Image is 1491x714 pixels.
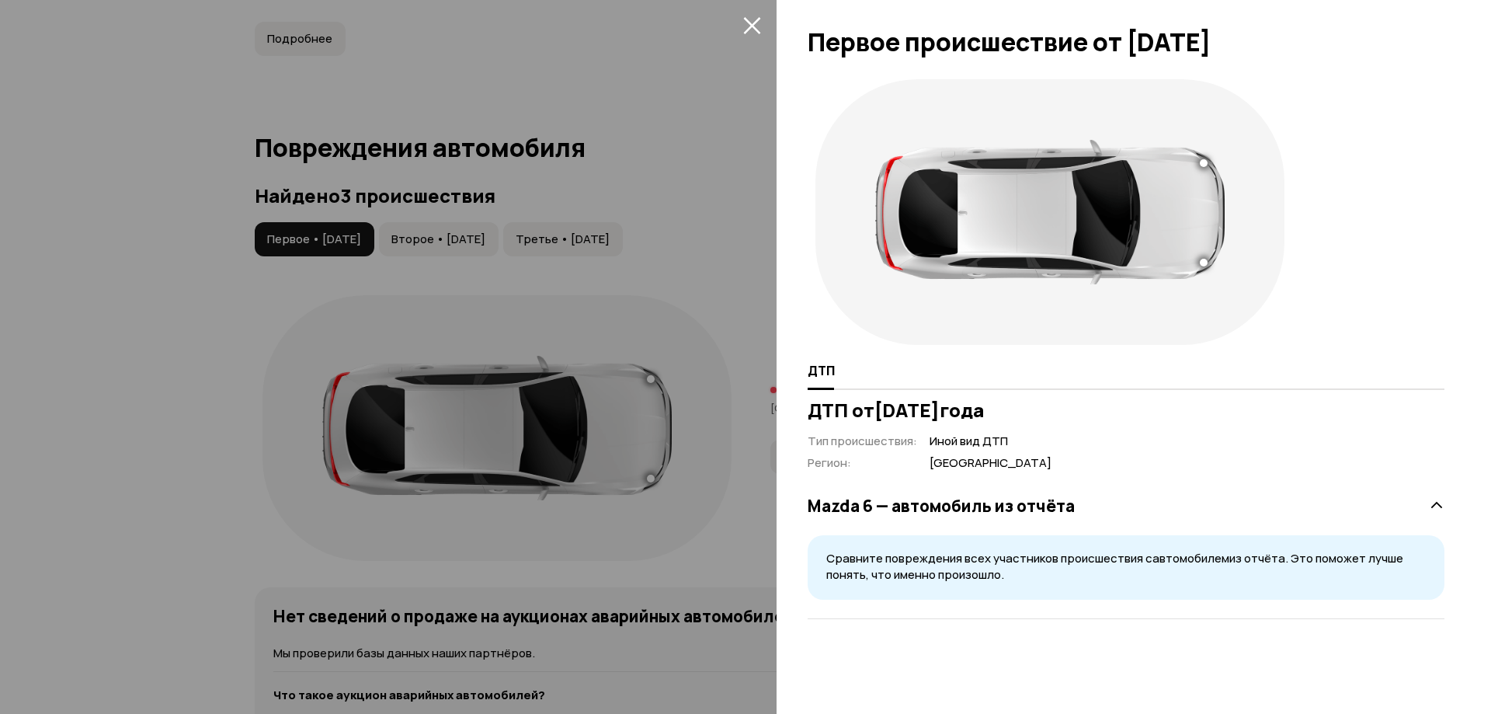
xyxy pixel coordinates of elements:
span: Регион : [808,455,851,471]
span: Сравните повреждения всех участников происшествия с автомобилем из отчёта. Это поможет лучше поня... [826,550,1403,583]
span: ДТП [808,363,835,378]
h3: ДТП от [DATE] года [808,399,1444,421]
span: Тип происшествия : [808,433,917,449]
span: [GEOGRAPHIC_DATA] [930,455,1051,472]
span: Иной вид ДТП [930,434,1051,450]
button: закрыть [739,12,764,37]
h3: Mazda 6 — автомобиль из отчёта [808,496,1075,516]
